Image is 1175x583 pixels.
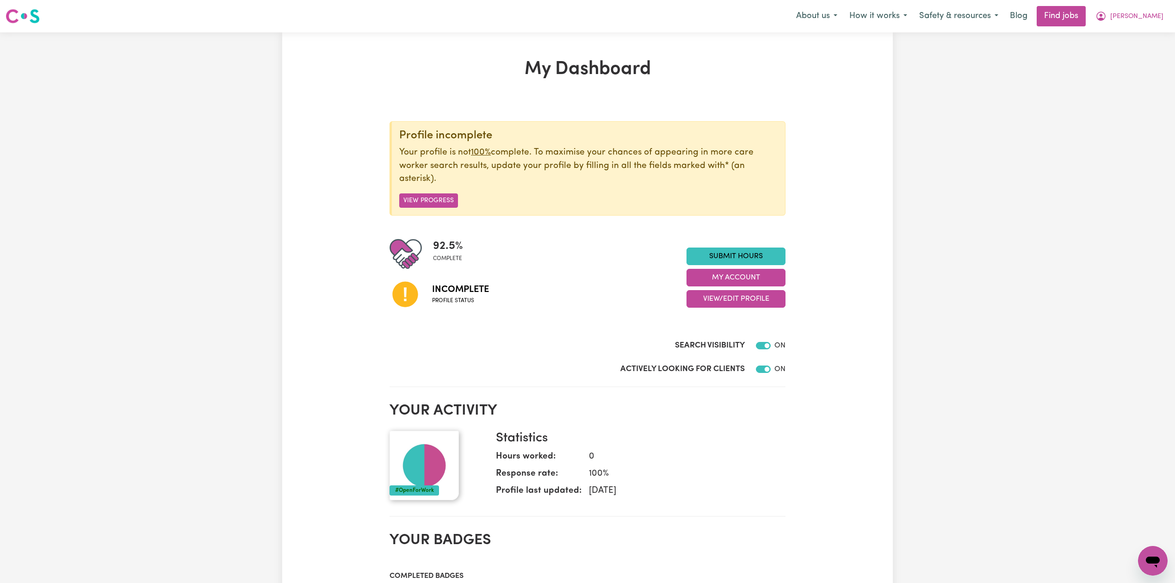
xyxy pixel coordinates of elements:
h2: Your badges [390,532,785,549]
dd: 100 % [581,467,778,481]
button: My Account [686,269,785,286]
span: Incomplete [432,283,489,297]
h2: Your activity [390,402,785,420]
div: Profile incomplete [399,129,778,143]
span: complete [433,254,463,263]
a: Submit Hours [686,248,785,265]
dd: [DATE] [581,484,778,498]
h1: My Dashboard [390,58,785,81]
span: ON [774,366,785,373]
a: Blog [1004,6,1033,26]
img: Careseekers logo [6,8,40,25]
dt: Profile last updated: [496,484,581,502]
label: Actively Looking for Clients [620,363,745,375]
dt: Hours worked: [496,450,581,467]
span: [PERSON_NAME] [1110,12,1163,22]
span: Profile status [432,297,489,305]
iframe: Button to launch messaging window [1138,546,1168,576]
button: Safety & resources [913,6,1004,26]
dt: Response rate: [496,467,581,484]
button: View Progress [399,193,458,208]
a: Careseekers logo [6,6,40,27]
span: ON [774,342,785,349]
h3: Completed badges [390,572,785,581]
p: Your profile is not complete. To maximise your chances of appearing in more care worker search re... [399,146,778,186]
button: My Account [1089,6,1169,26]
h3: Statistics [496,431,778,447]
img: Your profile picture [390,431,459,500]
span: 92.5 % [433,238,463,254]
button: About us [790,6,843,26]
div: Profile completeness: 92.5% [433,238,470,270]
button: How it works [843,6,913,26]
a: Find jobs [1037,6,1086,26]
button: View/Edit Profile [686,290,785,308]
dd: 0 [581,450,778,464]
div: #OpenForWork [390,485,439,496]
u: 100% [471,148,491,157]
label: Search Visibility [675,340,745,352]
